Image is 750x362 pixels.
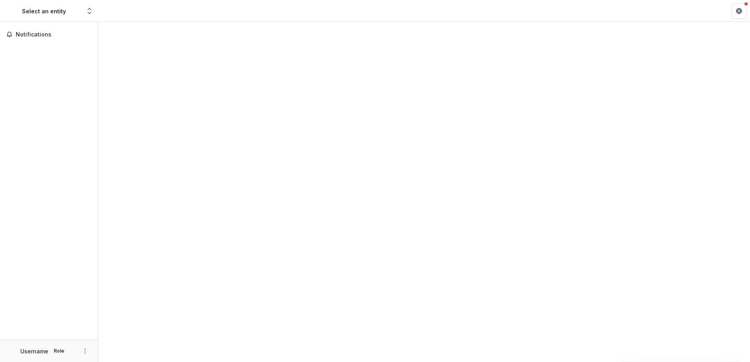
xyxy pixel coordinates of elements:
[3,28,95,41] button: Notifications
[80,346,90,356] button: More
[22,7,66,15] div: Select an entity
[16,31,91,38] span: Notifications
[20,347,48,355] p: Username
[731,3,747,19] button: Get Help
[84,3,95,19] button: Open entity switcher
[51,348,67,355] p: Role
